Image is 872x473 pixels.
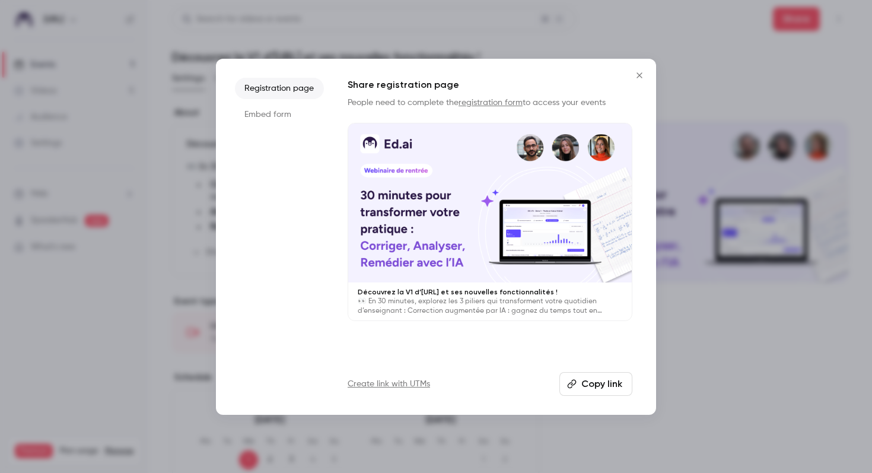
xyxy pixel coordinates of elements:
[348,378,430,390] a: Create link with UTMs
[235,78,324,99] li: Registration page
[459,99,523,107] a: registration form
[348,123,632,322] a: Découvrez la V1 d’[URL] et ses nouvelles fonctionnalités !👀 En 30 minutes, explorez les 3 piliers...
[559,372,632,396] button: Copy link
[348,97,632,109] p: People need to complete the to access your events
[628,64,651,87] button: Close
[348,78,632,92] h1: Share registration page
[235,104,324,125] li: Embed form
[358,287,622,297] p: Découvrez la V1 d’[URL] et ses nouvelles fonctionnalités !
[358,297,622,316] p: 👀 En 30 minutes, explorez les 3 piliers qui transforment votre quotidien d’enseignant : Correctio...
